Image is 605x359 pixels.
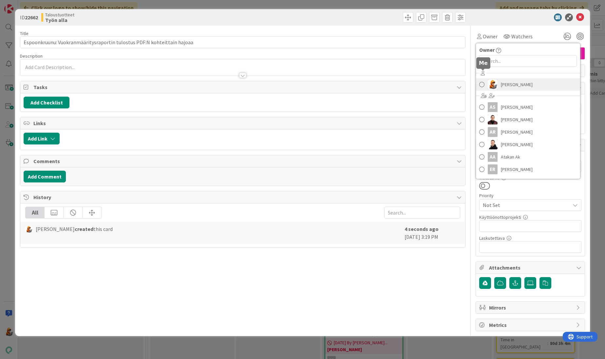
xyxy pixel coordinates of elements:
[476,151,580,163] a: AAAtakan Ak
[476,101,580,113] a: AS[PERSON_NAME]
[25,14,38,21] b: 22662
[384,207,460,218] input: Search...
[488,102,498,112] div: AS
[488,164,498,174] div: ER
[501,115,533,124] span: [PERSON_NAME]
[488,115,498,124] img: AA
[489,321,573,329] span: Metrics
[33,119,453,127] span: Links
[25,226,32,233] img: MH
[488,152,498,162] div: AA
[36,225,113,233] span: [PERSON_NAME] this card
[14,1,30,9] span: Support
[405,225,460,241] div: [DATE] 3:19 PM
[33,83,453,91] span: Tasks
[501,140,533,149] span: [PERSON_NAME]
[20,53,43,59] span: Description
[488,80,498,89] img: MH
[479,46,495,54] span: Owner
[479,193,581,198] div: Priority
[24,97,69,108] button: Add Checklist
[476,176,580,188] a: HP[PERSON_NAME]
[511,32,533,40] span: Watchers
[501,164,533,174] span: [PERSON_NAME]
[489,264,573,272] span: Attachments
[501,102,533,112] span: [PERSON_NAME]
[33,193,453,201] span: History
[476,78,580,91] a: MH[PERSON_NAME]
[476,113,580,126] a: AA[PERSON_NAME]
[488,140,498,149] img: AN
[45,12,74,17] span: Taloustuotteet
[479,60,488,66] h5: Me
[45,17,74,23] b: Työn alla
[75,226,93,232] b: created
[24,133,60,144] button: Add Link
[501,127,533,137] span: [PERSON_NAME]
[405,226,439,232] b: 4 seconds ago
[489,304,573,312] span: Mirrors
[488,127,498,137] div: AR
[476,138,580,151] a: AN[PERSON_NAME]
[479,176,581,180] div: Tietoturva
[476,126,580,138] a: AR[PERSON_NAME]
[476,163,580,176] a: ER[PERSON_NAME]
[24,171,66,182] button: Add Comment
[483,32,498,40] span: Owner
[26,207,45,218] div: All
[33,157,453,165] span: Comments
[20,30,28,36] label: Title
[20,13,38,21] span: ID
[479,214,521,220] label: Käyttöönottoprojekti
[479,235,505,241] label: Laskutettava
[501,152,520,162] span: Atakan Ak
[501,80,533,89] span: [PERSON_NAME]
[20,36,465,48] input: type card name here...
[479,55,577,67] input: Search...
[483,200,567,210] span: Not Set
